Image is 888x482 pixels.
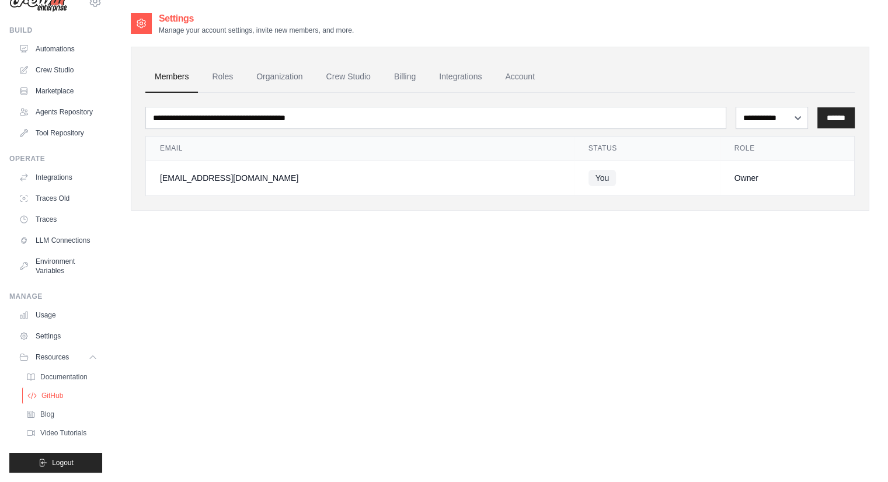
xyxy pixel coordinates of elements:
[14,103,102,121] a: Agents Repository
[14,40,102,58] a: Automations
[14,168,102,187] a: Integrations
[14,210,102,229] a: Traces
[14,82,102,100] a: Marketplace
[14,348,102,366] button: Resources
[9,292,102,301] div: Manage
[41,391,63,400] span: GitHub
[317,61,380,93] a: Crew Studio
[40,410,54,419] span: Blog
[9,154,102,163] div: Operate
[9,26,102,35] div: Build
[14,327,102,345] a: Settings
[160,172,560,184] div: [EMAIL_ADDRESS][DOMAIN_NAME]
[14,189,102,208] a: Traces Old
[385,61,425,93] a: Billing
[14,306,102,324] a: Usage
[14,231,102,250] a: LLM Connections
[159,12,354,26] h2: Settings
[21,425,102,441] a: Video Tutorials
[21,369,102,385] a: Documentation
[52,458,74,467] span: Logout
[430,61,491,93] a: Integrations
[36,352,69,362] span: Resources
[22,387,103,404] a: GitHub
[588,170,617,186] span: You
[9,453,102,473] button: Logout
[203,61,242,93] a: Roles
[40,372,88,382] span: Documentation
[21,406,102,422] a: Blog
[14,124,102,142] a: Tool Repository
[159,26,354,35] p: Manage your account settings, invite new members, and more.
[145,61,198,93] a: Members
[574,137,720,160] th: Status
[14,61,102,79] a: Crew Studio
[40,428,86,438] span: Video Tutorials
[247,61,312,93] a: Organization
[720,137,855,160] th: Role
[734,172,841,184] div: Owner
[146,137,574,160] th: Email
[14,252,102,280] a: Environment Variables
[496,61,544,93] a: Account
